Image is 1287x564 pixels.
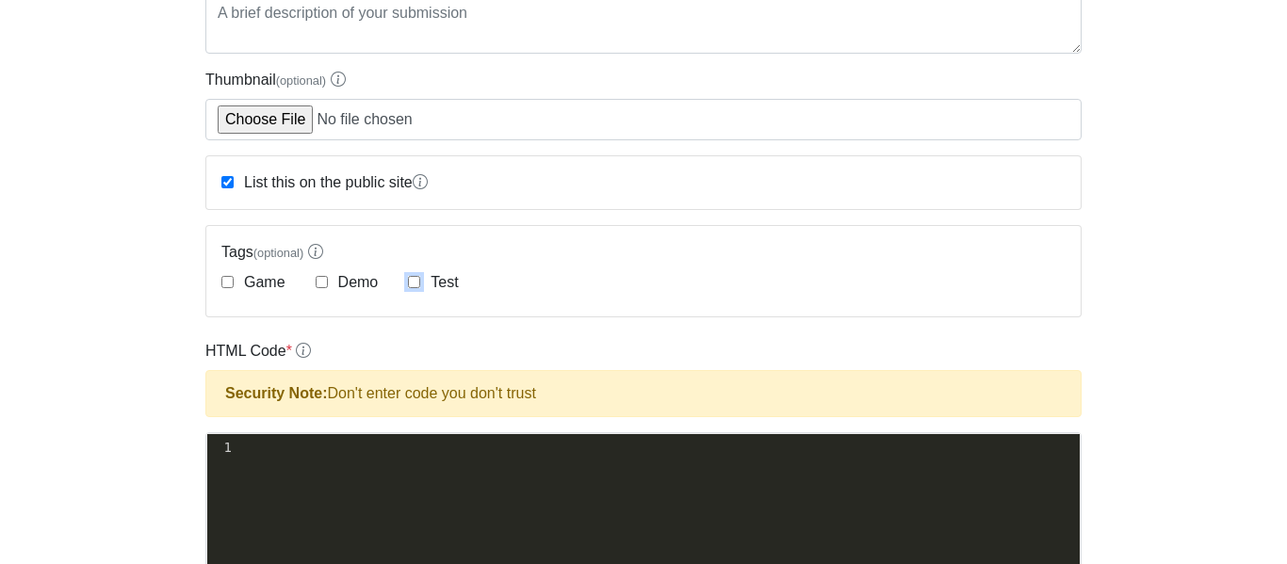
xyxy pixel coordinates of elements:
label: Game [240,271,285,294]
div: Don't enter code you don't trust [205,370,1082,417]
div: 1 [207,438,235,458]
strong: Security Note: [225,385,327,401]
label: Test [427,271,458,294]
span: (optional) [253,246,303,260]
label: List this on the public site [240,171,428,194]
label: Tags [221,241,1066,264]
label: Demo [334,271,379,294]
span: (optional) [276,73,326,88]
label: HTML Code [205,340,311,363]
label: Thumbnail [205,69,346,91]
